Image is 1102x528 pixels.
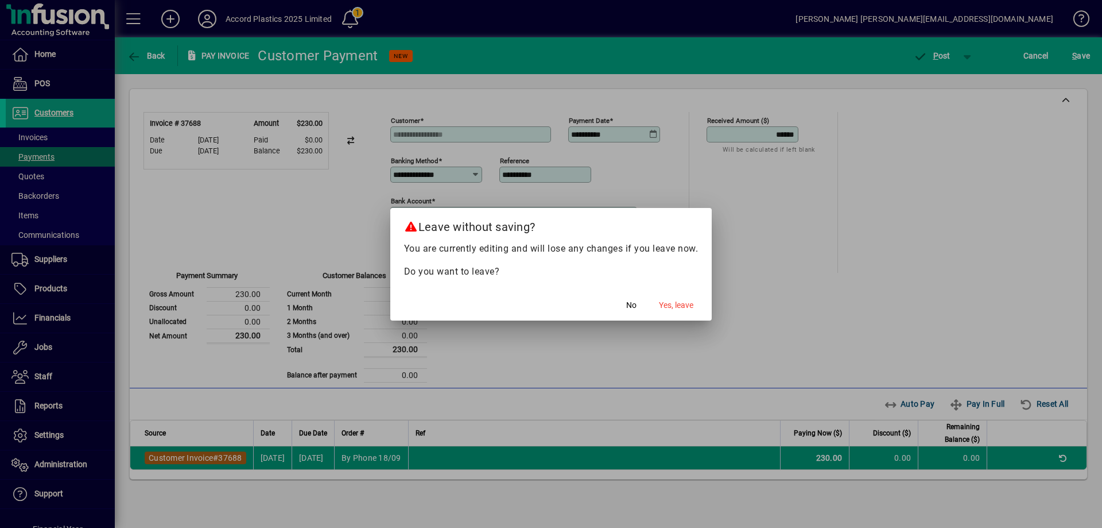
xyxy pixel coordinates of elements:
[404,242,699,256] p: You are currently editing and will lose any changes if you leave now.
[390,208,712,241] h2: Leave without saving?
[404,265,699,279] p: Do you want to leave?
[613,295,650,316] button: No
[659,299,693,311] span: Yes, leave
[626,299,637,311] span: No
[654,295,698,316] button: Yes, leave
